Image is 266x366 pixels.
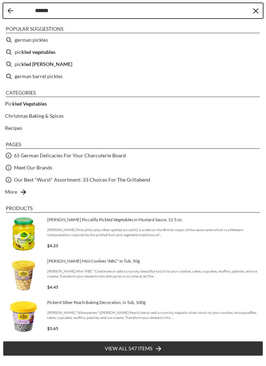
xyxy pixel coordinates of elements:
[3,98,263,110] li: Pickled Vegetables
[3,174,263,186] li: Our Best "Wurst" Assortment: 33 Choices For The Grillabend
[3,70,263,82] li: german barrel pickles
[6,205,260,213] li: Products
[252,7,259,14] button: Clear
[47,217,260,223] span: [PERSON_NAME] Piccalilly Pickled Vegetables in Mustard Sauce, 12.5 oz.
[5,100,47,108] a: Pickled Vegetables
[8,8,13,14] button: Back
[3,186,263,198] li: More
[3,149,263,162] li: 65 German Delicacies For Your Charcuterie Board
[47,300,260,305] span: Pickerd Silber Pearls Baking Decoration, in Tub, 100g
[5,124,22,132] a: Recipes
[21,60,72,68] b: kled [PERSON_NAME]
[6,216,41,252] img: Kuehne Piccalilly Pickled Vegetables in Mustard Sauce
[47,269,260,279] span: [PERSON_NAME] Mini "ABC" Cookie decor add a crunchy, beautiful touch to your cookies, cakes, cupc...
[3,255,263,296] li: Pickerd Mini Cookies "ABC" in Tub, 50g
[3,58,263,70] li: pickled herring
[6,216,260,252] a: Kuehne Piccalilly Pickled Vegetables in Mustard Sauce[PERSON_NAME] Piccalilly Pickled Vegetables ...
[21,48,55,56] b: kled vegetables
[6,258,260,293] a: Pickerd Decor Mini Alphabet Mini in Tub[PERSON_NAME] Mini Cookies "ABC" in Tub, 50g[PERSON_NAME] ...
[3,122,263,134] li: Recipes
[6,26,260,33] li: Popular suggestions
[14,176,150,184] a: Our Best "Wurst" Assortment: 33 Choices For The Grillabend
[47,243,58,248] span: $4.25
[3,162,263,174] li: Meet Our Brands
[47,284,58,290] span: $4.45
[47,310,260,320] span: [PERSON_NAME] "Silberperlen" ([PERSON_NAME] Pearls) decor add a crunchy, majestic silver touch to...
[47,326,58,331] span: $5.65
[5,112,64,120] a: Christmas Baking & Spices
[6,141,260,149] li: Pages
[3,213,263,255] li: Kuehne Piccalilly Pickled Vegetables in Mustard Sauce, 12.5 oz.
[3,46,263,58] li: pickled vegetables
[3,296,263,337] li: Pickerd Silber Pearls Baking Decoration, in Tub, 100g
[14,151,126,159] a: 65 German Delicacies For Your Charcuterie Board
[6,258,41,293] img: Pickerd Decor Mini Alphabet Mini in Tub
[47,258,260,264] span: [PERSON_NAME] Mini Cookies "ABC" in Tub, 50g
[14,163,52,172] a: Meet Our Brands
[3,341,263,356] li: View all 547 items
[12,101,47,107] b: kled Vegetables
[3,110,263,122] li: Christmas Baking & Spices
[105,345,152,352] span: View all 547 items
[3,34,263,46] li: german pickles
[47,227,260,237] span: [PERSON_NAME] Pickcalilly (also often spelled piccalilli) is a take on the British classic of the...
[6,299,260,335] a: Pickerd Silber Pearls Baking Decoration, in Tub, 100g[PERSON_NAME] "Silberperlen" ([PERSON_NAME] ...
[6,90,260,97] li: Categories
